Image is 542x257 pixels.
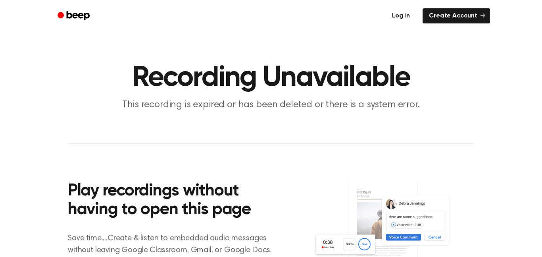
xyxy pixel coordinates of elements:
[52,8,97,24] a: Beep
[68,64,474,92] h1: Recording Unavailable
[119,99,423,112] p: This recording is expired or has been deleted or there is a system error.
[423,8,490,23] a: Create Account
[384,7,418,25] a: Log in
[68,232,282,256] p: Save time....Create & listen to embedded audio messages without leaving Google Classroom, Gmail, ...
[68,182,282,220] h2: Play recordings without having to open this page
